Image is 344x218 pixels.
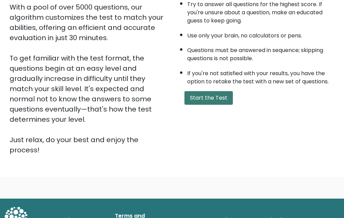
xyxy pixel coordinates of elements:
button: Start the Test [184,91,233,105]
li: Use only your brain, no calculators or pens. [187,28,335,40]
li: If you're not satisfied with your results, you have the option to retake the test with a new set ... [187,66,335,86]
li: Questions must be answered in sequence; skipping questions is not possible. [187,43,335,63]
